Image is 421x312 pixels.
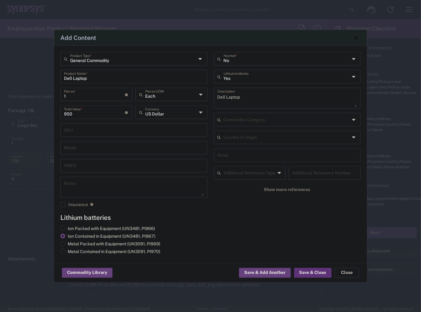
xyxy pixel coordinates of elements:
h4: Add Content [60,33,96,42]
label: Insurance [60,202,88,207]
button: Commodity Library [62,268,112,278]
button: Save & Close [294,268,332,278]
label: Ion Packed with Equipment (UN3481, PI966) [60,226,155,232]
label: Metal Contained in Equipment (UN3091, PI970) [60,249,160,255]
button: Close [352,33,361,42]
button: Close [335,268,359,278]
h4: Lithium batteries [60,214,361,222]
button: Save & Add Another [239,268,291,278]
span: Show more references [264,187,310,193]
label: Ion Contained in Equipment (UN3481, PI967) [60,234,155,239]
label: Metal Packed with Equipment (UN3091, PI969) [60,241,160,247]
